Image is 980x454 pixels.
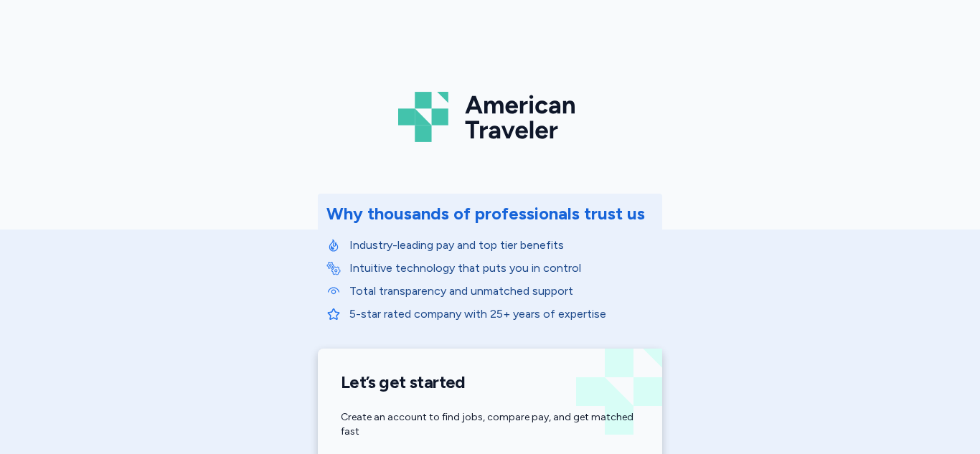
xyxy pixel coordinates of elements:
[341,410,639,439] div: Create an account to find jobs, compare pay, and get matched fast
[349,283,654,300] p: Total transparency and unmatched support
[349,260,654,277] p: Intuitive technology that puts you in control
[349,237,654,254] p: Industry-leading pay and top tier benefits
[326,202,645,225] div: Why thousands of professionals trust us
[398,86,582,148] img: Logo
[341,372,639,393] h1: Let’s get started
[349,306,654,323] p: 5-star rated company with 25+ years of expertise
